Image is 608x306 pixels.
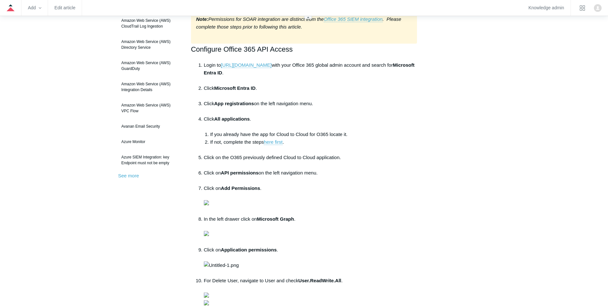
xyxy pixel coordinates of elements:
strong: Add Permissions [221,185,260,191]
li: Click on . [204,184,417,215]
a: Amazon Web Service (AWS) Integration Details [118,78,181,96]
img: user avatar [594,4,602,12]
strong: All applications [214,116,250,122]
a: Edit article [54,6,75,10]
a: Azure Monitor [118,136,181,148]
li: Click on the O365 previously defined Cloud to Cloud application. [204,154,417,169]
a: [URL][DOMAIN_NAME] [221,62,271,68]
img: 28485733024275 [204,300,209,305]
a: Amazon Web Service (AWS) VPC Flow [118,99,181,117]
img: 28485733007891 [204,231,209,236]
a: Azure SIEM Integration: key Endpoint must not be empty [118,151,181,169]
a: Amazon Web Service (AWS) CloudTrail Log Ingestion [118,14,181,32]
li: Click on the left navigation menu. [204,100,417,115]
zd-hc-trigger: Click your profile icon to open the profile menu [594,4,602,12]
a: Avanan Email Security [118,120,181,132]
zd-hc-resizer: Guide navigation [304,16,312,19]
a: here first [264,139,282,145]
zd-hc-trigger: Add [28,6,41,10]
li: If you already have the app for Cloud to Cloud for O365 locate it. [210,131,417,138]
li: Click on on the left navigation menu. [204,169,417,184]
em: Permissions for SOAR integration are distinct from the . Please complete those steps prior to fol... [196,16,401,30]
a: Amazon Web Service (AWS) GuardDuty [118,57,181,75]
strong: App registrations [214,101,254,106]
a: Knowledge admin [529,6,564,10]
strong: Application permissions [221,247,277,252]
strong: Microsoft Entra ID [214,85,255,91]
li: In the left drawer click on . [204,215,417,246]
a: Office 365 SIEM integration [324,16,382,22]
img: Untitled-1.png [204,261,239,269]
li: Click on . [204,246,417,277]
strong: User.ReadWrite.All [298,278,341,283]
strong: Microsoft Graph [257,216,294,222]
li: Click . [204,115,417,154]
li: Login to with your Office 365 global admin account and search for . [204,61,417,84]
h2: Configure Office 365 API Access [191,44,417,55]
img: 28485733010963 [204,293,209,298]
li: If not, complete the steps . [210,138,417,154]
strong: Microsoft Entra ID [204,62,415,75]
strong: Note: [196,16,208,22]
a: Amazon Web Service (AWS) Directory Service [118,36,181,54]
strong: API permissions [221,170,259,175]
li: Click . [204,84,417,100]
a: See more [118,173,139,178]
img: 28485733445395 [204,200,209,205]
